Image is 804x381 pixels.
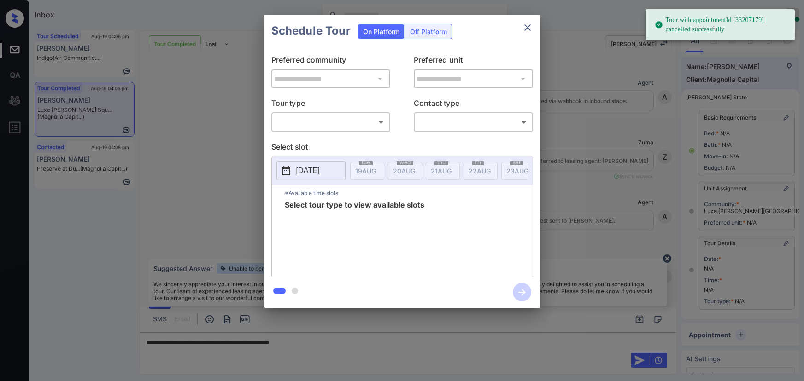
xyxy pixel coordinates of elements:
[285,201,424,275] span: Select tour type to view available slots
[655,12,787,38] div: Tour with appointmentId [33207179] cancelled successfully
[414,98,533,112] p: Contact type
[271,141,533,156] p: Select slot
[276,161,346,180] button: [DATE]
[358,24,404,39] div: On Platform
[405,24,452,39] div: Off Platform
[285,185,533,201] p: *Available time slots
[414,54,533,69] p: Preferred unit
[271,54,391,69] p: Preferred community
[271,98,391,112] p: Tour type
[518,18,537,37] button: close
[296,165,320,176] p: [DATE]
[264,15,358,47] h2: Schedule Tour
